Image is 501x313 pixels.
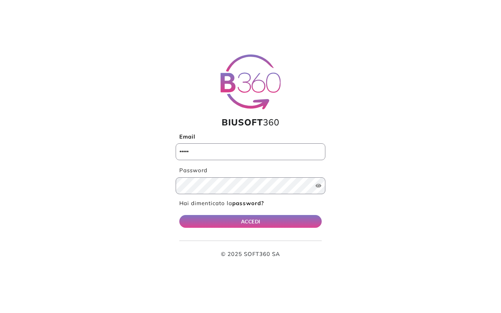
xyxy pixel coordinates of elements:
span: BIUSOFT [222,117,263,128]
a: Hai dimenticato lapassword? [179,200,264,207]
b: Email [179,133,195,140]
h1: 360 [176,117,325,128]
p: © 2025 SOFT360 SA [179,250,322,259]
b: password? [232,200,264,207]
button: ACCEDI [179,215,322,228]
label: Password [176,166,325,175]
